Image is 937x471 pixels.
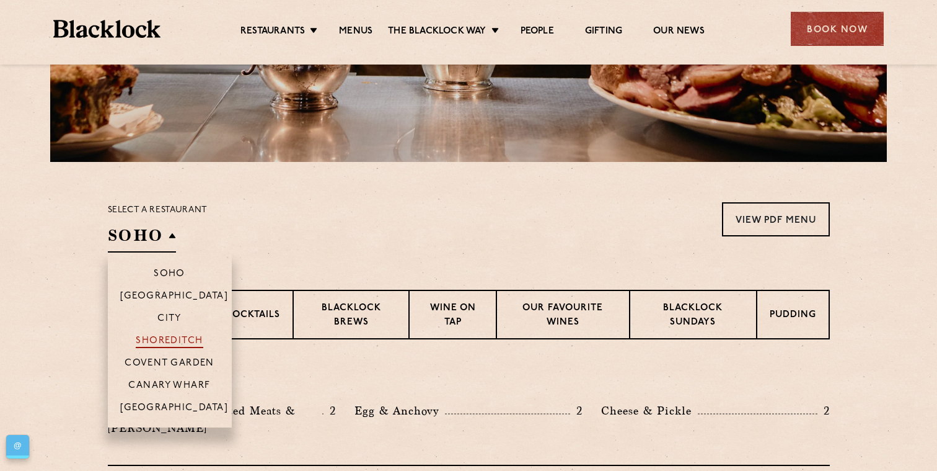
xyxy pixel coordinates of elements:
[6,435,29,459] div: @
[154,269,185,281] p: Soho
[240,25,305,39] a: Restaurants
[521,25,554,39] a: People
[225,308,280,324] p: Cocktails
[722,202,830,236] a: View PDF Menu
[653,25,705,39] a: Our News
[817,403,830,419] p: 2
[108,202,208,218] p: Select a restaurant
[585,25,622,39] a: Gifting
[791,12,884,46] div: Book Now
[770,308,816,324] p: Pudding
[136,336,203,348] p: Shoreditch
[570,403,583,419] p: 2
[128,380,210,393] p: Canary Wharf
[422,302,483,331] p: Wine on Tap
[157,313,182,326] p: City
[354,402,445,419] p: Egg & Anchovy
[108,225,176,253] h2: SOHO
[388,25,486,39] a: The Blacklock Way
[323,403,336,419] p: 2
[601,402,698,419] p: Cheese & Pickle
[120,403,229,415] p: [GEOGRAPHIC_DATA]
[53,20,161,38] img: BL_Textured_Logo-footer-cropped.svg
[125,358,214,370] p: Covent Garden
[509,302,617,331] p: Our favourite wines
[108,370,830,387] h3: Pre Chop Bites
[120,291,229,303] p: [GEOGRAPHIC_DATA]
[339,25,372,39] a: Menus
[643,302,743,331] p: Blacklock Sundays
[306,302,397,331] p: Blacklock Brews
